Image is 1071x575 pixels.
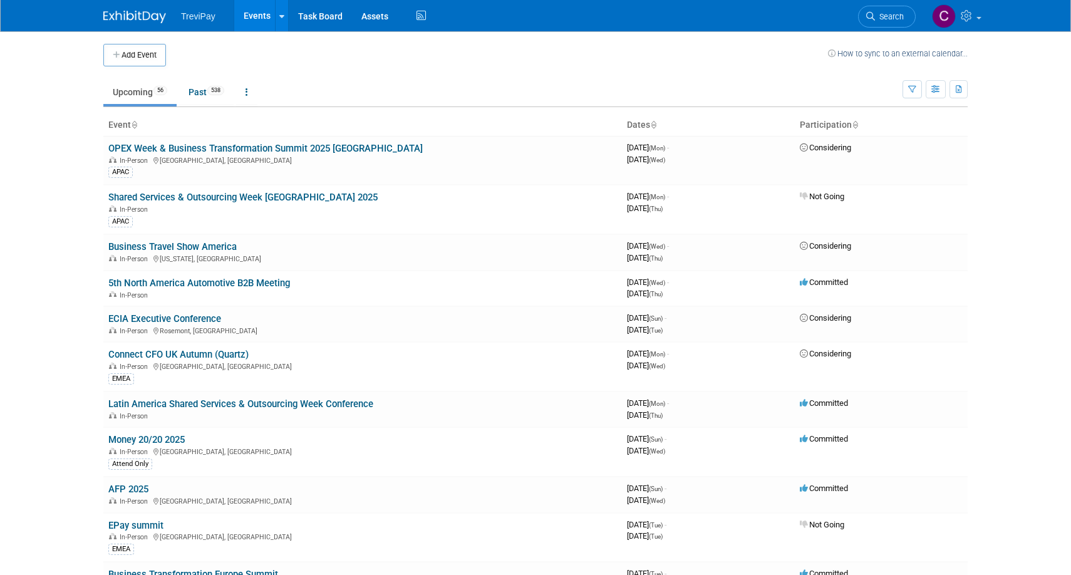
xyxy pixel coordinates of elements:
a: Sort by Event Name [131,120,137,130]
div: APAC [108,167,133,178]
a: AFP 2025 [108,484,148,495]
a: Sort by Start Date [650,120,656,130]
span: In-Person [120,497,152,505]
div: [US_STATE], [GEOGRAPHIC_DATA] [108,253,617,263]
span: (Wed) [649,448,665,455]
span: (Thu) [649,412,663,419]
span: In-Person [120,448,152,456]
span: In-Person [120,533,152,541]
span: (Thu) [649,255,663,262]
span: [DATE] [627,361,665,370]
span: (Wed) [649,279,665,286]
span: [DATE] [627,446,665,455]
span: [DATE] [627,204,663,213]
span: - [667,192,669,201]
span: [DATE] [627,155,665,164]
div: [GEOGRAPHIC_DATA], [GEOGRAPHIC_DATA] [108,531,617,541]
a: Past538 [179,80,234,104]
span: [DATE] [627,531,663,541]
span: - [667,143,669,152]
span: (Thu) [649,205,663,212]
a: Upcoming56 [103,80,177,104]
span: (Wed) [649,243,665,250]
span: - [665,484,666,493]
span: - [665,434,666,443]
span: [DATE] [627,410,663,420]
a: Business Travel Show America [108,241,237,252]
img: In-Person Event [109,497,116,504]
span: Not Going [800,192,844,201]
span: Considering [800,241,851,251]
a: Sort by Participation Type [852,120,858,130]
button: Add Event [103,44,166,66]
div: [GEOGRAPHIC_DATA], [GEOGRAPHIC_DATA] [108,361,617,371]
span: In-Person [120,291,152,299]
img: In-Person Event [109,412,116,418]
img: In-Person Event [109,205,116,212]
span: Search [875,12,904,21]
span: Committed [800,277,848,287]
span: In-Person [120,157,152,165]
span: (Mon) [649,194,665,200]
a: How to sync to an external calendar... [828,49,968,58]
span: In-Person [120,327,152,335]
div: Attend Only [108,458,152,470]
span: [DATE] [627,349,669,358]
span: [DATE] [627,313,666,323]
a: Connect CFO UK Autumn (Quartz) [108,349,249,360]
img: In-Person Event [109,363,116,369]
span: (Tue) [649,533,663,540]
span: Considering [800,143,851,152]
a: Latin America Shared Services & Outsourcing Week Conference [108,398,373,410]
span: - [665,313,666,323]
span: (Thu) [649,291,663,298]
a: Shared Services & Outsourcing Week [GEOGRAPHIC_DATA] 2025 [108,192,378,203]
span: [DATE] [627,520,666,529]
img: In-Person Event [109,448,116,454]
span: (Sun) [649,315,663,322]
span: Committed [800,398,848,408]
span: [DATE] [627,398,669,408]
span: In-Person [120,363,152,371]
span: [DATE] [627,192,669,201]
span: Committed [800,434,848,443]
span: [DATE] [627,434,666,443]
img: In-Person Event [109,255,116,261]
span: (Mon) [649,351,665,358]
span: Considering [800,349,851,358]
span: In-Person [120,255,152,263]
span: (Mon) [649,400,665,407]
span: TreviPay [181,11,215,21]
span: 538 [207,86,224,95]
span: (Tue) [649,327,663,334]
span: - [667,277,669,287]
span: [DATE] [627,277,669,287]
img: In-Person Event [109,533,116,539]
img: Celia Ahrens [932,4,956,28]
span: - [667,349,669,358]
span: Not Going [800,520,844,529]
th: Participation [795,115,968,136]
span: (Tue) [649,522,663,529]
div: EMEA [108,373,134,385]
span: [DATE] [627,325,663,334]
div: [GEOGRAPHIC_DATA], [GEOGRAPHIC_DATA] [108,155,617,165]
a: Search [858,6,916,28]
span: (Wed) [649,157,665,163]
img: In-Person Event [109,291,116,298]
span: [DATE] [627,484,666,493]
span: - [665,520,666,529]
span: [DATE] [627,253,663,262]
span: (Wed) [649,363,665,370]
div: [GEOGRAPHIC_DATA], [GEOGRAPHIC_DATA] [108,495,617,505]
span: - [667,398,669,408]
span: [DATE] [627,495,665,505]
img: ExhibitDay [103,11,166,23]
img: In-Person Event [109,157,116,163]
img: In-Person Event [109,327,116,333]
span: [DATE] [627,143,669,152]
div: Rosemont, [GEOGRAPHIC_DATA] [108,325,617,335]
div: [GEOGRAPHIC_DATA], [GEOGRAPHIC_DATA] [108,446,617,456]
a: Money 20/20 2025 [108,434,185,445]
a: EPay summit [108,520,163,531]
